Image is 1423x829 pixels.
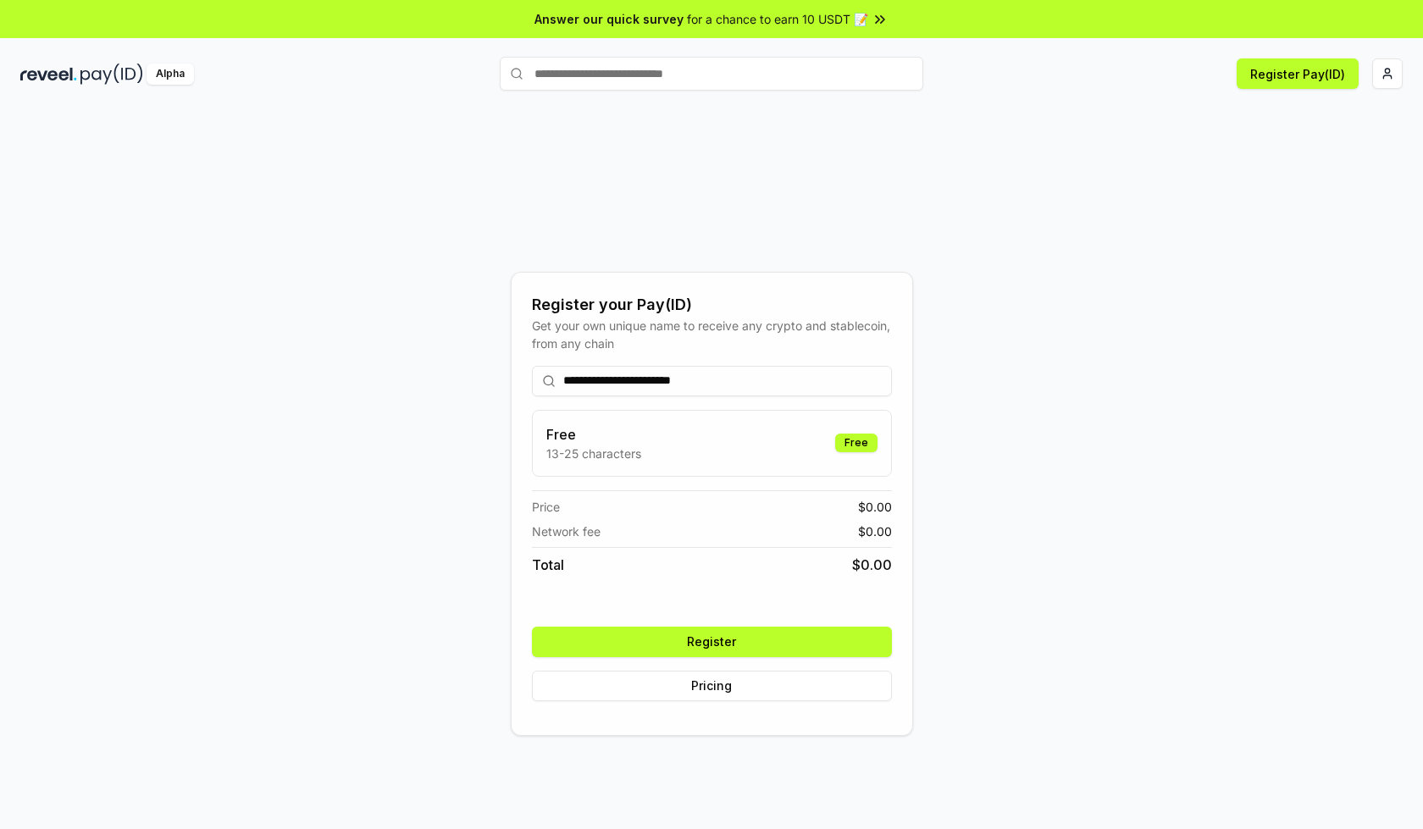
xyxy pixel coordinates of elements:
span: $ 0.00 [858,522,892,540]
span: Price [532,498,560,516]
span: $ 0.00 [858,498,892,516]
span: Total [532,555,564,575]
button: Register Pay(ID) [1237,58,1359,89]
p: 13-25 characters [546,445,641,462]
div: Register your Pay(ID) [532,293,892,317]
span: $ 0.00 [852,555,892,575]
div: Get your own unique name to receive any crypto and stablecoin, from any chain [532,317,892,352]
div: Alpha [147,64,194,85]
div: Free [835,434,878,452]
h3: Free [546,424,641,445]
img: reveel_dark [20,64,77,85]
span: Network fee [532,522,601,540]
span: Answer our quick survey [534,10,684,28]
button: Register [532,627,892,657]
button: Pricing [532,671,892,701]
span: for a chance to earn 10 USDT 📝 [687,10,868,28]
img: pay_id [80,64,143,85]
